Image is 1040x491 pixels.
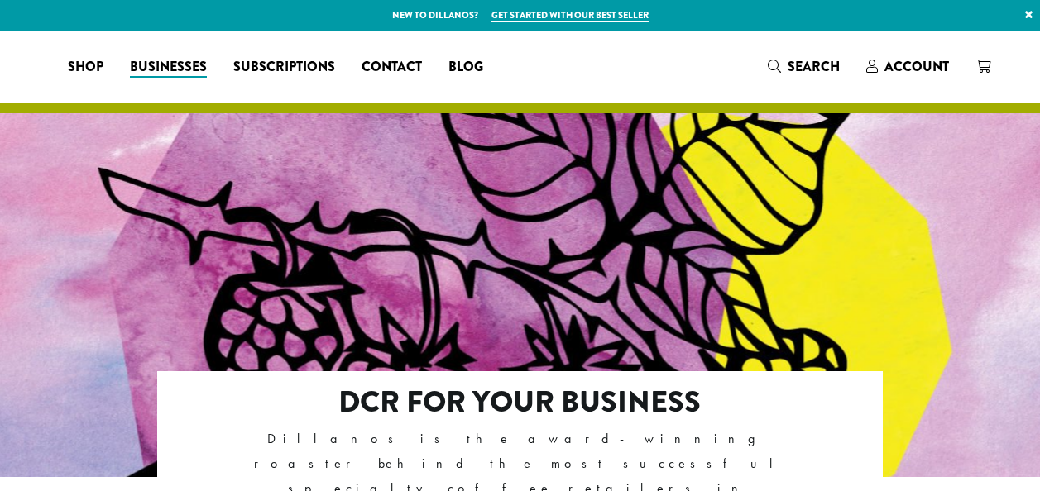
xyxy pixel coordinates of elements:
[491,8,649,22] a: Get started with our best seller
[755,53,853,80] a: Search
[55,54,117,80] a: Shop
[362,57,422,78] span: Contact
[788,57,840,76] span: Search
[884,57,949,76] span: Account
[228,384,812,420] h2: DCR FOR YOUR BUSINESS
[130,57,207,78] span: Businesses
[233,57,335,78] span: Subscriptions
[68,57,103,78] span: Shop
[448,57,483,78] span: Blog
